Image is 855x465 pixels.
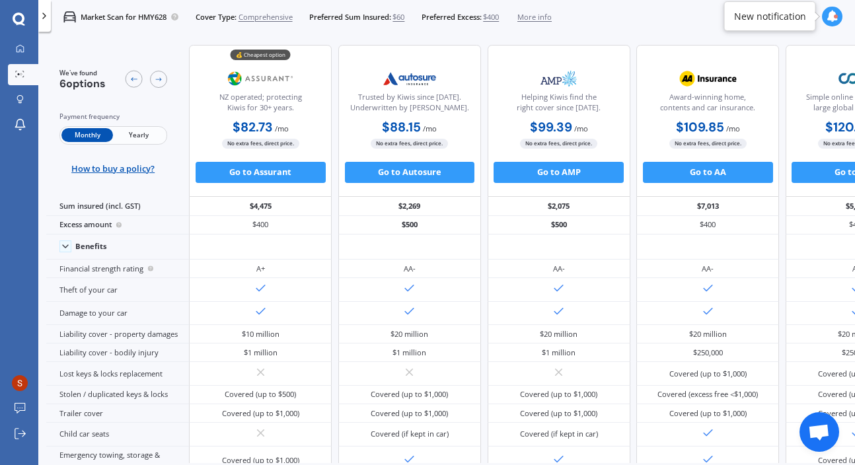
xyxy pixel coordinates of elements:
[646,92,770,118] div: Award-winning home, contents and car insurance.
[657,389,758,400] div: Covered (excess free <$1,000)
[63,11,76,23] img: car.f15378c7a67c060ca3f3.svg
[488,197,630,215] div: $2,075
[239,12,293,22] span: Comprehensive
[643,162,773,183] button: Go to AA
[693,347,723,358] div: $250,000
[517,12,552,22] span: More info
[676,119,724,135] b: $109.85
[375,65,445,92] img: Autosure.webp
[256,264,265,274] div: A+
[189,216,332,234] div: $400
[226,65,296,92] img: Assurant.png
[371,389,448,400] div: Covered (up to $1,000)
[46,302,189,325] div: Damage to your car
[371,429,449,439] div: Covered (if kept in car)
[348,92,472,118] div: Trusted by Kiwis since [DATE]. Underwritten by [PERSON_NAME].
[689,329,727,340] div: $20 million
[494,162,624,183] button: Go to AMP
[198,92,322,118] div: NZ operated; protecting Kiwis for 30+ years.
[222,408,299,419] div: Covered (up to $1,000)
[530,119,572,135] b: $99.39
[71,163,155,174] span: How to buy a policy?
[59,112,167,122] div: Payment frequency
[244,347,278,358] div: $1 million
[46,404,189,423] div: Trailer cover
[390,329,428,340] div: $20 million
[488,216,630,234] div: $500
[382,119,421,135] b: $88.15
[81,12,167,22] p: Market Scan for HMY628
[520,429,598,439] div: Covered (if kept in car)
[46,362,189,385] div: Lost keys & locks replacement
[46,343,189,362] div: Liability cover - bodily injury
[189,197,332,215] div: $4,475
[338,216,481,234] div: $500
[496,92,620,118] div: Helping Kiwis find the right cover since [DATE].
[371,139,448,149] span: No extra fees, direct price.
[196,12,237,22] span: Cover Type:
[371,408,448,419] div: Covered (up to $1,000)
[702,264,714,274] div: AA-
[553,264,565,274] div: AA-
[673,65,743,92] img: AA.webp
[231,50,291,60] div: 💰 Cheapest option
[309,12,391,22] span: Preferred Sum Insured:
[422,12,482,22] span: Preferred Excess:
[574,124,588,133] span: / mo
[520,408,597,419] div: Covered (up to $1,000)
[404,264,416,274] div: AA-
[46,278,189,301] div: Theft of your car
[636,216,779,234] div: $400
[483,12,499,22] span: $400
[46,386,189,404] div: Stolen / duplicated keys & locks
[233,119,273,135] b: $82.73
[734,10,806,23] div: New notification
[59,77,106,90] span: 6 options
[423,124,437,133] span: / mo
[726,124,740,133] span: / mo
[75,242,107,251] div: Benefits
[46,325,189,343] div: Liability cover - property damages
[669,139,747,149] span: No extra fees, direct price.
[222,139,299,149] span: No extra fees, direct price.
[520,139,597,149] span: No extra fees, direct price.
[540,329,577,340] div: $20 million
[46,260,189,278] div: Financial strength rating
[520,389,597,400] div: Covered (up to $1,000)
[345,162,475,183] button: Go to Autosure
[46,197,189,215] div: Sum insured (incl. GST)
[12,375,28,391] img: ACg8ocKYRPbcykHy_eCcYB_yZpailednyonrtiJ2RPrCZG9rNvBl8A=s96-c
[242,329,279,340] div: $10 million
[338,197,481,215] div: $2,269
[46,423,189,446] div: Child car seats
[59,69,106,78] span: We've found
[113,128,165,142] span: Yearly
[61,128,113,142] span: Monthly
[196,162,326,183] button: Go to Assurant
[275,124,289,133] span: / mo
[392,347,426,358] div: $1 million
[636,197,779,215] div: $7,013
[669,408,747,419] div: Covered (up to $1,000)
[799,412,839,452] div: Open chat
[669,369,747,379] div: Covered (up to $1,000)
[46,216,189,234] div: Excess amount
[225,389,296,400] div: Covered (up to $500)
[524,65,594,92] img: AMP.webp
[392,12,404,22] span: $60
[542,347,576,358] div: $1 million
